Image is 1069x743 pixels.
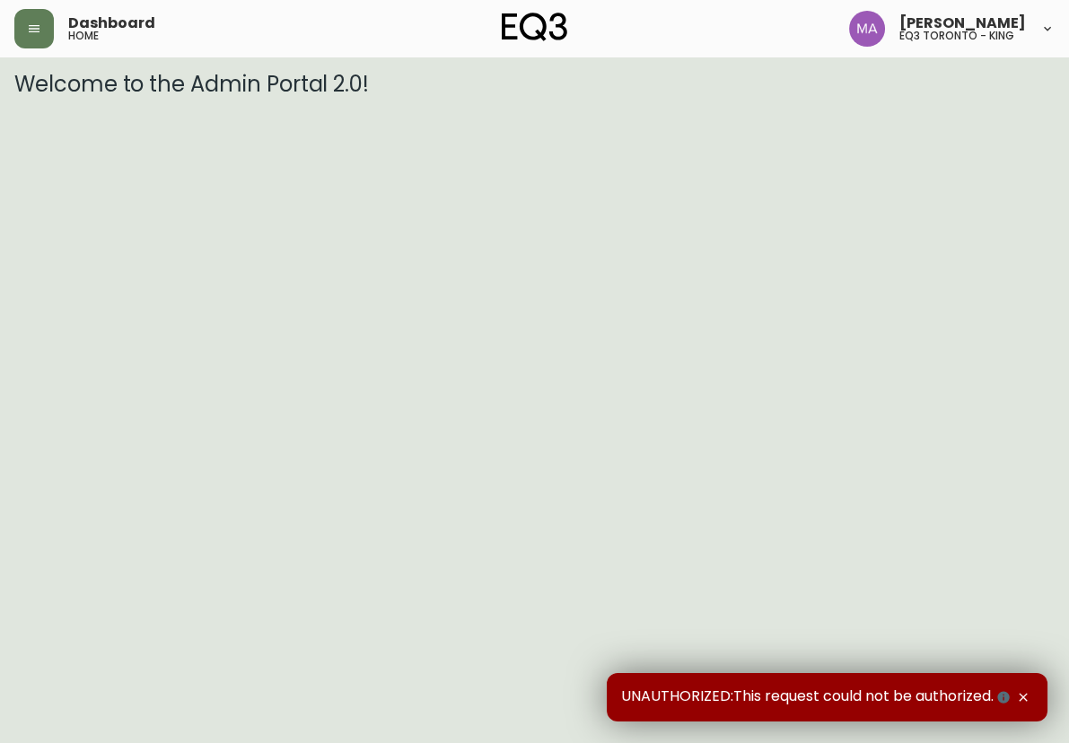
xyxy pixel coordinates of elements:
[849,11,885,47] img: 4f0989f25cbf85e7eb2537583095d61e
[68,16,155,31] span: Dashboard
[68,31,99,41] h5: home
[899,31,1014,41] h5: eq3 toronto - king
[899,16,1026,31] span: [PERSON_NAME]
[14,72,1055,97] h3: Welcome to the Admin Portal 2.0!
[621,687,1013,707] span: UNAUTHORIZED:This request could not be authorized.
[502,13,568,41] img: logo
